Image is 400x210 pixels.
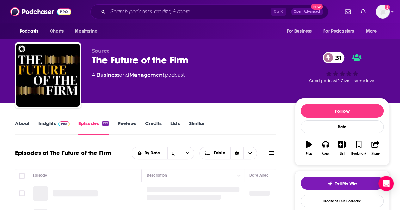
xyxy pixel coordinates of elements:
button: Column Actions [235,172,243,179]
button: Follow [301,104,384,118]
span: Toggle select row [19,190,25,196]
button: open menu [362,25,385,37]
img: Podchaser Pro [58,121,70,126]
span: Good podcast? Give it some love! [309,78,375,83]
span: Monitoring [75,27,97,36]
a: 31 [323,52,345,63]
div: Episode [33,171,47,179]
h1: Episodes of The Future of the Firm [15,149,111,157]
a: Credits [145,120,162,135]
span: Logged in as emilyjherman [376,5,390,19]
button: open menu [132,151,168,155]
button: Bookmark [350,137,367,159]
div: A podcast [92,71,185,79]
a: Business [96,72,120,78]
div: Rate [301,120,384,133]
a: Charts [46,25,67,37]
a: Show notifications dropdown [342,6,353,17]
svg: Add a profile image [385,5,390,10]
a: Similar [189,120,204,135]
a: About [15,120,29,135]
button: Sort Direction [167,147,181,159]
img: User Profile [376,5,390,19]
a: InsightsPodchaser Pro [38,120,70,135]
div: Search podcasts, credits, & more... [90,4,328,19]
button: Share [367,137,384,159]
div: 31Good podcast? Give it some love! [295,48,390,87]
button: open menu [181,147,194,159]
div: Play [306,152,312,156]
button: List [334,137,350,159]
div: Sort Direction [230,147,243,159]
button: open menu [15,25,46,37]
button: Apps [317,137,334,159]
img: The Future of the Firm [16,44,80,107]
img: Podchaser - Follow, Share and Rate Podcasts [10,6,71,18]
button: Show profile menu [376,5,390,19]
span: More [366,27,377,36]
div: List [340,152,345,156]
div: Bookmark [351,152,366,156]
span: By Date [145,151,162,155]
span: Ctrl K [271,8,286,16]
div: Share [371,152,379,156]
div: 122 [102,121,109,126]
div: Open Intercom Messenger [378,176,394,191]
button: open menu [282,25,320,37]
button: open menu [71,25,106,37]
img: tell me why sparkle [328,181,333,186]
span: Charts [50,27,64,36]
a: Management [129,72,165,78]
a: Episodes122 [78,120,109,135]
span: For Podcasters [323,27,354,36]
span: New [311,4,323,10]
h2: Choose List sort [132,147,194,159]
span: Table [214,151,225,155]
span: Source [92,48,110,54]
a: Reviews [118,120,136,135]
div: Description [147,171,167,179]
span: Open Advanced [294,10,320,13]
button: Play [301,137,317,159]
button: Choose View [199,147,257,159]
input: Search podcasts, credits, & more... [108,7,271,17]
span: and [120,72,129,78]
button: open menu [319,25,363,37]
span: For Business [287,27,312,36]
div: Apps [322,152,330,156]
span: Podcasts [20,27,38,36]
button: Open AdvancedNew [291,8,323,15]
button: tell me why sparkleTell Me Why [301,177,384,190]
a: Contact This Podcast [301,195,384,207]
a: Show notifications dropdown [358,6,368,17]
span: Tell Me Why [335,181,357,186]
a: Lists [170,120,180,135]
span: 31 [329,52,345,63]
div: Date Aired [249,171,269,179]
